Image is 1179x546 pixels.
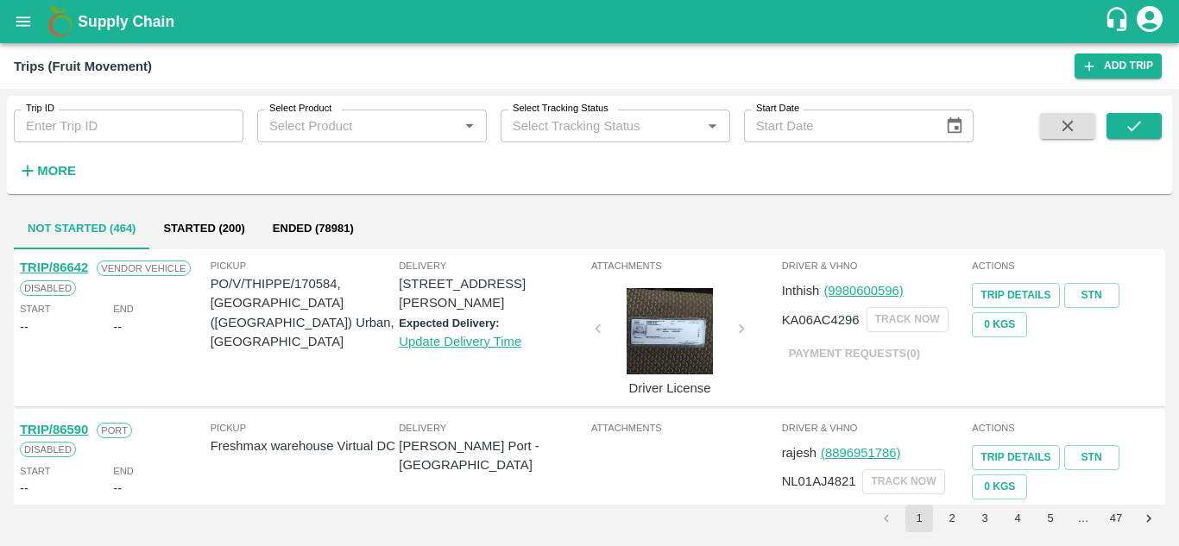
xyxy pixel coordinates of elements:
[399,258,588,273] span: Delivery
[43,4,78,39] img: logo
[1134,3,1165,40] div: account of current user
[972,283,1059,308] a: Trip Details
[20,463,50,479] span: Start
[399,420,588,436] span: Delivery
[782,472,856,491] p: NL01AJ4821
[782,420,969,436] span: Driver & VHNo
[744,110,932,142] input: Start Date
[513,102,608,116] label: Select Tracking Status
[14,55,152,78] div: Trips (Fruit Movement)
[14,156,80,185] button: More
[37,164,76,178] strong: More
[20,317,28,336] div: --
[458,115,481,137] button: Open
[20,442,76,457] span: Disabled
[78,9,1104,34] a: Supply Chain
[506,115,674,137] input: Select Tracking Status
[399,317,499,329] label: Expected Delivery:
[20,423,88,436] a: TRIP/86590
[1075,53,1162,78] a: Add Trip
[972,258,1159,273] span: Actions
[97,423,132,438] span: Port
[870,505,1165,532] nav: pagination navigation
[938,505,966,532] button: Go to page 2
[782,446,816,460] span: rajesh
[211,436,400,455] p: Freshmax warehouse Virtual DC
[905,505,933,532] button: page 1
[938,110,971,142] button: Choose date
[821,446,900,460] a: (8896951786)
[1064,445,1119,470] a: STN
[20,301,50,317] span: Start
[1037,505,1064,532] button: Go to page 5
[1104,6,1134,37] div: customer-support
[20,479,28,498] div: --
[591,258,779,273] span: Attachments
[20,280,76,296] span: Disabled
[113,463,134,479] span: End
[605,379,735,398] p: Driver License
[20,260,88,274] a: TRIP/86642
[591,420,779,436] span: Attachments
[782,258,969,273] span: Driver & VHNo
[14,110,243,142] input: Enter Trip ID
[97,260,190,276] span: Vendor Vehicle
[399,436,588,475] p: [PERSON_NAME] Port - [GEOGRAPHIC_DATA]
[211,258,400,273] span: Pickup
[26,102,54,116] label: Trip ID
[14,208,149,249] button: Not Started (464)
[701,115,723,137] button: Open
[972,474,1027,499] button: 0 Kgs
[756,102,799,116] label: Start Date
[1004,505,1031,532] button: Go to page 4
[211,420,400,436] span: Pickup
[971,505,999,532] button: Go to page 3
[782,311,860,329] p: KA06AC4296
[1069,511,1097,527] div: …
[262,115,453,137] input: Select Product
[823,284,903,298] a: (9980600596)
[399,335,521,348] a: Update Delivery Time
[269,102,331,116] label: Select Product
[972,445,1059,470] a: Trip Details
[149,208,258,249] button: Started (200)
[113,317,122,336] div: --
[113,479,122,498] div: --
[1135,505,1163,532] button: Go to next page
[78,13,174,30] b: Supply Chain
[1102,505,1130,532] button: Go to page 47
[972,420,1159,436] span: Actions
[113,301,134,317] span: End
[972,312,1027,337] button: 0 Kgs
[211,274,400,351] p: PO/V/THIPPE/170584, [GEOGRAPHIC_DATA] ([GEOGRAPHIC_DATA]) Urban, [GEOGRAPHIC_DATA]
[782,284,820,298] span: Inthish
[3,2,43,41] button: open drawer
[399,274,588,313] p: [STREET_ADDRESS][PERSON_NAME]
[259,208,368,249] button: Ended (78981)
[1064,283,1119,308] a: STN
